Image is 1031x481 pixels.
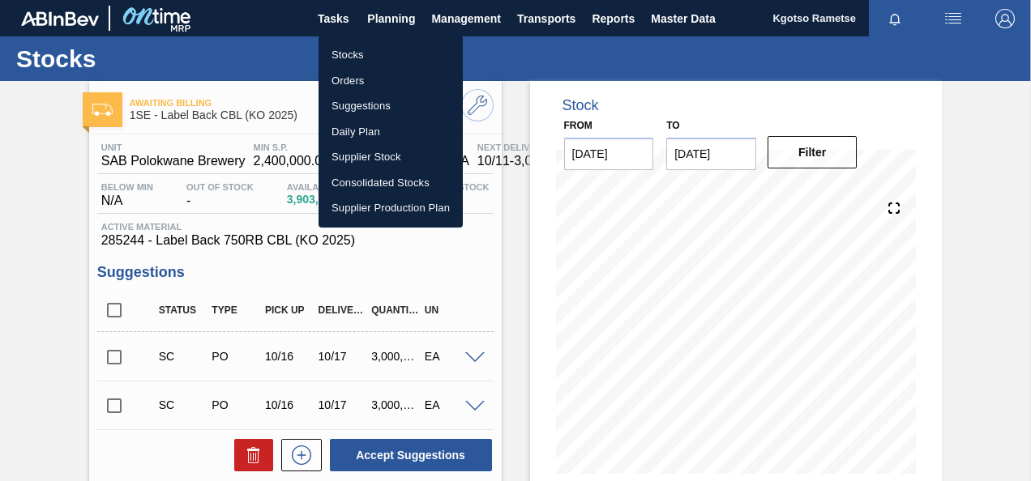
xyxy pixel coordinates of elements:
a: Supplier Production Plan [319,195,463,221]
a: Orders [319,68,463,94]
a: Suggestions [319,93,463,119]
a: Daily Plan [319,119,463,145]
a: Supplier Stock [319,144,463,170]
a: Consolidated Stocks [319,170,463,196]
a: Stocks [319,42,463,68]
